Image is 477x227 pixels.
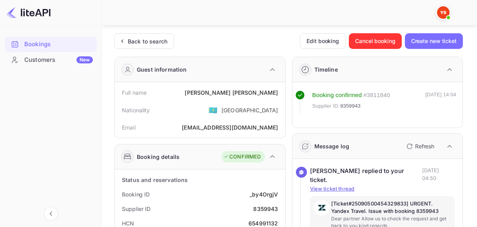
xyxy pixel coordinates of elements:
[405,33,463,49] button: Create new ticket
[425,91,456,113] div: [DATE] 14:04
[137,65,187,74] div: Guest information
[5,37,97,52] div: Bookings
[310,185,455,193] p: View ticket thread
[349,33,402,49] button: Cancel booking
[5,52,97,67] a: CustomersNew
[415,142,434,150] p: Refresh
[44,207,58,221] button: Collapse navigation
[122,123,136,132] div: Email
[209,103,218,117] span: United States
[340,102,361,110] span: 8359943
[122,190,150,198] div: Booking ID
[24,56,93,65] div: Customers
[314,142,350,150] div: Message log
[182,123,278,132] div: [EMAIL_ADDRESS][DOMAIN_NAME]
[312,102,340,110] span: Supplier ID:
[122,88,147,97] div: Full name
[363,91,390,100] div: # 3811840
[5,37,97,51] a: Bookings
[5,52,97,68] div: CustomersNew
[122,106,150,114] div: Nationality
[250,190,278,198] div: _by4OrgjV
[331,200,451,215] p: [Ticket#25090500454329833] URGENT. Yandex Travel. Issue with booking 8359943
[314,200,330,216] img: AwvSTEc2VUhQAAAAAElFTkSuQmCC
[24,40,93,49] div: Bookings
[122,176,188,184] div: Status and reservations
[76,56,93,63] div: New
[6,6,51,19] img: LiteAPI logo
[122,205,151,213] div: Supplier ID
[223,153,261,161] div: CONFIRMED
[300,33,346,49] button: Edit booking
[422,167,455,184] p: [DATE] 04:50
[221,106,278,114] div: [GEOGRAPHIC_DATA]
[128,37,167,45] div: Back to search
[312,91,362,100] div: Booking confirmed
[310,167,422,184] div: [PERSON_NAME] replied to your ticket.
[437,6,450,19] img: Yandex Support
[402,140,437,153] button: Refresh
[137,153,180,161] div: Booking details
[253,205,278,213] div: 8359943
[314,65,338,74] div: Timeline
[185,88,278,97] div: [PERSON_NAME] [PERSON_NAME]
